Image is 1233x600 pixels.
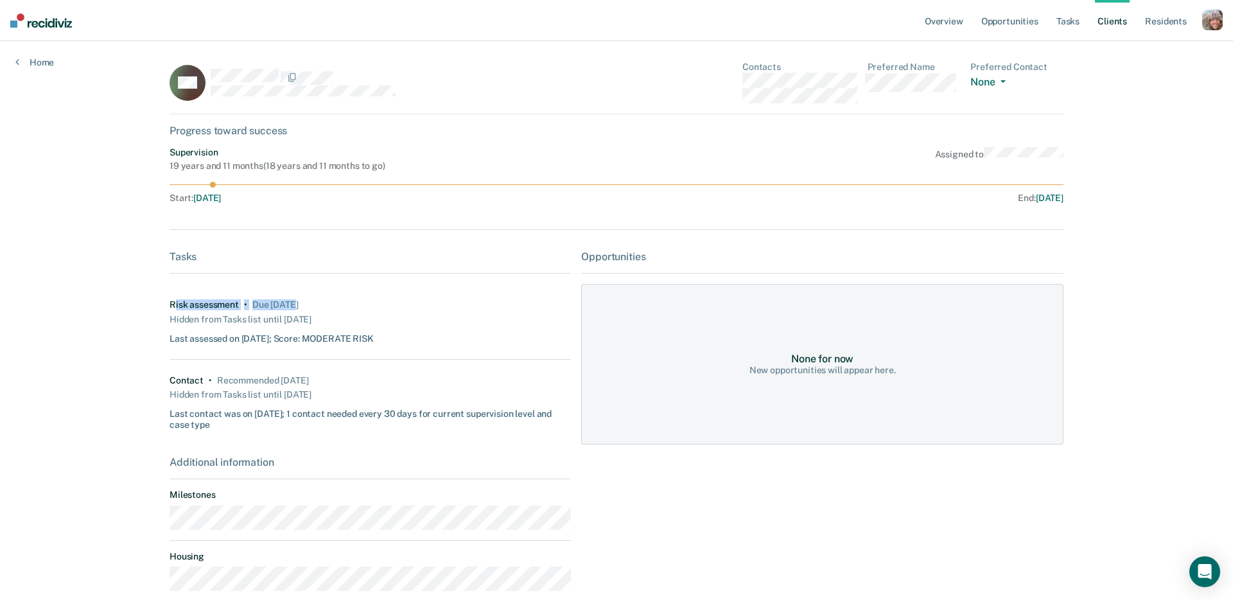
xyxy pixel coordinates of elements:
[1189,556,1220,587] div: Open Intercom Messenger
[170,299,239,310] div: Risk assessment
[868,62,961,73] dt: Preferred Name
[581,251,1063,263] div: Opportunities
[742,62,857,73] dt: Contacts
[193,193,221,203] span: [DATE]
[252,299,299,310] div: Due 14 years ago
[170,193,617,204] div: Start :
[170,403,571,430] div: Last contact was on [DATE]; 1 contact needed every 30 days for current supervision level and case...
[791,353,853,365] div: None for now
[170,161,385,172] div: 19 years and 11 months ( 18 years and 11 months to go )
[170,375,204,386] div: Contact
[622,193,1063,204] div: End :
[935,147,1063,172] div: Assigned to
[217,375,308,386] div: Recommended in 23 days
[970,62,1063,73] dt: Preferred Contact
[170,147,385,158] div: Supervision
[170,385,311,403] div: Hidden from Tasks list until [DATE]
[170,310,311,328] div: Hidden from Tasks list until [DATE]
[170,328,374,344] div: Last assessed on [DATE]; Score: MODERATE RISK
[15,57,54,68] a: Home
[10,13,72,28] img: Recidiviz
[170,125,1063,137] div: Progress toward success
[170,456,571,468] div: Additional information
[170,251,571,263] div: Tasks
[970,76,1010,91] button: None
[244,299,247,310] div: •
[1036,193,1063,203] span: [DATE]
[209,375,212,386] div: •
[170,551,571,562] dt: Housing
[170,490,571,500] dt: Milestones
[749,365,896,376] div: New opportunities will appear here.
